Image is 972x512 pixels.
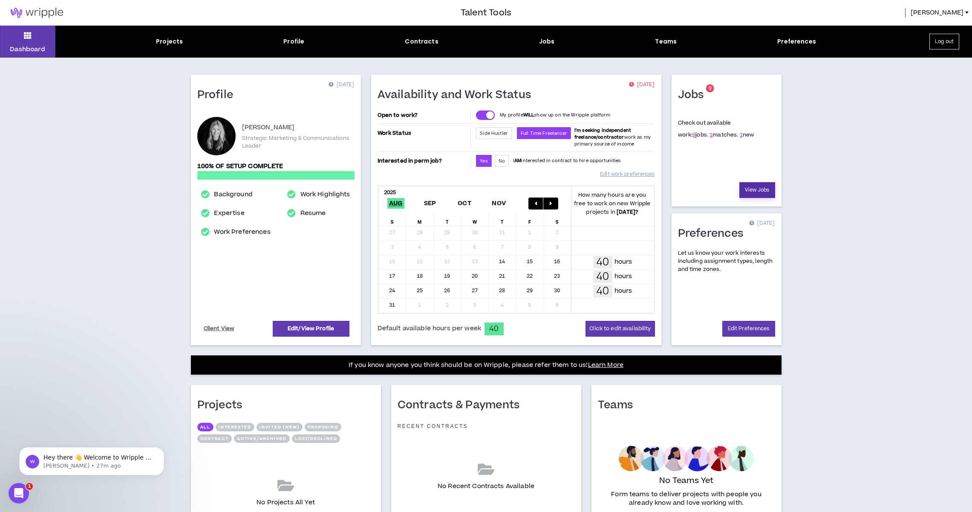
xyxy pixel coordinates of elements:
[329,81,354,89] p: [DATE]
[710,131,738,139] span: matches.
[384,189,396,196] b: 2025
[709,85,712,92] span: 9
[257,423,303,431] button: Invited (new)
[614,257,632,267] p: hours
[242,134,355,150] p: Strategic Marketing & Communications Leader
[234,434,290,443] button: Active/Archived
[499,158,505,164] span: No
[490,198,508,209] span: Nov
[692,131,695,139] a: 9
[387,198,404,209] span: Aug
[722,321,775,337] a: Edit Preferences
[740,131,754,139] span: new
[598,399,640,412] h1: Teams
[461,213,489,226] div: W
[6,429,177,489] iframe: Intercom notifications message
[574,127,651,147] span: work as my primary source of income
[516,213,544,226] div: F
[378,155,469,167] p: Interested in perm job?
[197,423,213,431] button: All
[305,423,341,431] button: Proposing
[438,482,534,491] p: No Recent Contracts Available
[618,446,754,471] img: empty
[398,423,468,430] p: Recent Contracts
[273,321,349,337] a: Edit/View Profile
[749,219,775,228] p: [DATE]
[586,321,655,337] button: Click to edit availability
[911,8,963,17] span: [PERSON_NAME]
[379,213,407,226] div: S
[777,37,816,46] div: Preferences
[378,127,469,139] p: Work Status
[197,399,249,412] h1: Projects
[214,208,244,218] a: Expertise
[614,272,632,281] p: hours
[9,483,29,503] iframe: Intercom live chat
[214,227,270,237] a: Work Preferences
[655,37,677,46] div: Teams
[300,208,326,218] a: Resume
[216,423,254,431] button: Interested
[678,88,710,102] h1: Jobs
[588,361,623,369] a: Learn More
[214,189,252,200] a: Background
[929,34,959,49] button: Log out
[692,131,708,139] span: jobs.
[456,198,473,209] span: Oct
[242,122,295,133] p: [PERSON_NAME]
[480,130,508,137] span: Side Hustler
[710,131,712,139] a: 1
[544,213,571,226] div: S
[422,198,438,209] span: Sep
[614,286,632,296] p: hours
[513,157,621,164] p: I interested in contract to hire opportunities
[461,6,511,19] h3: Talent Tools
[617,208,638,216] b: [DATE] ?
[10,45,45,54] p: Dashboard
[349,360,623,370] p: If you know anyone you think should be on Wripple, please refer them to us!
[678,227,750,241] h1: Preferences
[678,119,754,139] p: Check out available work:
[292,434,340,443] button: Lost/Declined
[706,84,714,93] sup: 9
[257,498,315,507] p: No Projects All Yet
[629,81,655,89] p: [DATE]
[283,37,304,46] div: Profile
[197,434,232,443] button: Contract
[378,112,469,119] p: Open to work?
[659,475,714,487] p: No Teams Yet
[740,131,743,139] a: 1
[197,162,355,171] p: 100% of setup complete
[26,483,33,490] span: 1
[678,249,775,274] p: Let us know your work interests including assignment types, length and time zones.
[197,117,236,155] div: Amy F.
[489,213,516,226] div: T
[514,157,521,164] strong: AM
[434,213,461,226] div: T
[300,189,350,200] a: Work Highlights
[539,37,555,46] div: Jobs
[156,37,183,46] div: Projects
[739,182,775,198] a: View Jobs
[197,88,240,102] h1: Profile
[405,37,438,46] div: Contracts
[601,490,772,507] p: Form teams to deliver projects with people you already know and love working with.
[378,88,538,102] h1: Availability and Work Status
[398,399,526,412] h1: Contracts & Payments
[571,191,654,216] p: How many hours are you free to work on new Wripple projects in
[202,321,236,336] a: Client View
[378,324,481,333] span: Default available hours per week
[574,127,631,140] b: I'm seeking independent freelance/contractor
[480,158,487,164] span: Yes
[600,167,655,182] a: Edit work preferences
[406,213,434,226] div: M
[500,112,610,119] p: My profile show up on the Wripple platform
[523,112,534,118] strong: WILL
